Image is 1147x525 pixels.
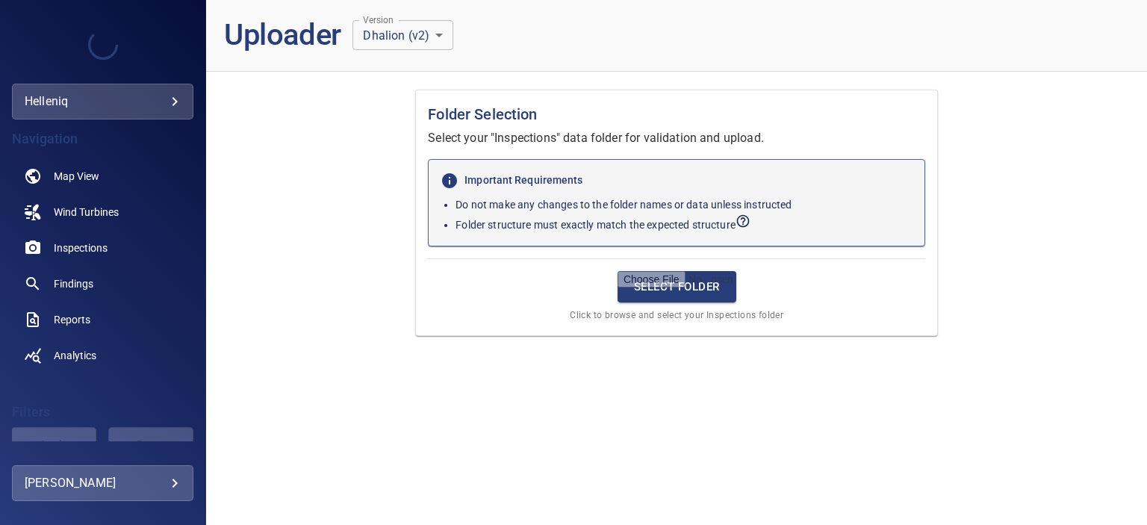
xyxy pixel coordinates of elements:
span: Map View [54,169,99,184]
div: helleniq [25,90,181,114]
a: inspections noActive [12,230,193,266]
a: windturbines noActive [12,194,193,230]
a: map noActive [12,158,193,194]
div: helleniq [12,84,193,119]
span: View expected folder structure [456,219,750,231]
span: Inspections [54,240,108,255]
p: Do not make any changes to the folder names or data unless instructed [456,197,913,212]
span: Reports [54,312,90,327]
h1: Folder Selection [428,102,925,126]
span: Findings [54,276,93,291]
a: findings noActive [12,266,193,302]
h6: Important Requirements [441,172,913,190]
p: Select your "Inspections" data folder for validation and upload. [428,129,925,147]
a: analytics noActive [12,338,193,373]
h4: Navigation [12,131,193,146]
a: reports noActive [12,302,193,338]
div: Dhalion (v2) [352,20,453,50]
div: [PERSON_NAME] [25,471,181,495]
h4: Filters [12,405,193,420]
h1: Uploader [224,18,341,53]
span: Analytics [54,348,96,363]
span: Wind Turbines [54,205,119,220]
span: Click to browse and select your Inspections folder [570,308,783,323]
